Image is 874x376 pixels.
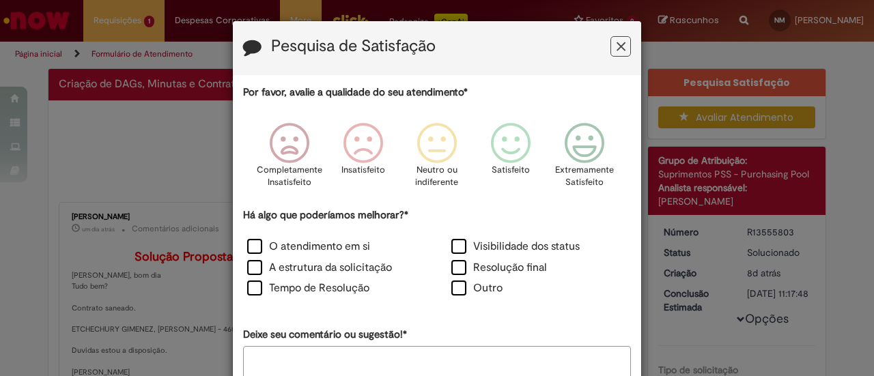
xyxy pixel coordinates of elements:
[254,113,324,206] div: Completamente Insatisfeito
[328,113,398,206] div: Insatisfeito
[451,239,580,255] label: Visibilidade dos status
[243,328,407,342] label: Deixe seu comentário ou sugestão!*
[247,239,370,255] label: O atendimento em si
[243,208,631,300] div: Há algo que poderíamos melhorar?*
[451,280,503,296] label: Outro
[412,164,462,189] p: Neutro ou indiferente
[550,113,619,206] div: Extremamente Satisfeito
[257,164,322,189] p: Completamente Insatisfeito
[451,260,547,276] label: Resolução final
[555,164,614,189] p: Extremamente Satisfeito
[247,260,392,276] label: A estrutura da solicitação
[271,38,436,55] label: Pesquisa de Satisfação
[247,280,369,296] label: Tempo de Resolução
[476,113,546,206] div: Satisfeito
[402,113,472,206] div: Neutro ou indiferente
[341,164,385,177] p: Insatisfeito
[243,85,468,100] label: Por favor, avalie a qualidade do seu atendimento*
[492,164,530,177] p: Satisfeito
